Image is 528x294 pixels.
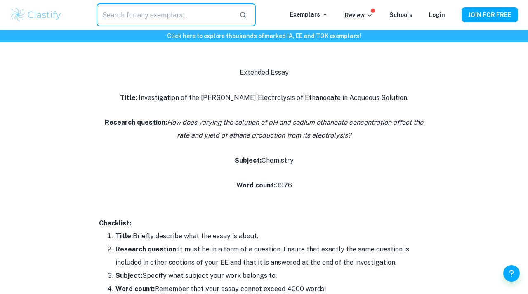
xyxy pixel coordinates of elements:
i: How does varying the solution of pH and sodium ethanoate concentration affect the rate and yield ... [167,119,423,139]
button: Help and Feedback [503,265,520,282]
strong: Word count: [115,285,155,293]
input: Search for any exemplars... [97,3,233,26]
strong: Subject: [115,272,142,280]
p: Review [345,11,373,20]
a: Login [429,12,445,18]
img: Clastify logo [10,7,62,23]
strong: Research question: [105,119,167,126]
p: Chemistry [99,142,429,167]
button: JOIN FOR FREE [462,7,518,22]
li: Briefly describe what the essay is about. [115,230,429,243]
li: It must be in a form of a question. Ensure that exactly the same question is included in other se... [115,243,429,269]
p: 3976 [99,167,429,192]
strong: Subject: [235,156,262,164]
strong: Title: [115,232,133,240]
strong: Checklist: [99,219,131,227]
strong: Title [120,94,136,102]
p: Extended Essay [99,66,429,92]
h6: Click here to explore thousands of marked IA, EE and TOK exemplars ! [2,31,526,40]
strong: Word count: [236,181,276,189]
p: Exemplars [290,10,328,19]
p: : Investigation of the [PERSON_NAME] Electrolysis of Ethanoeate in Acqueous Solution. [99,92,429,142]
strong: Research question: [115,245,178,253]
a: Schools [389,12,412,18]
li: Specify what subject your work belongs to. [115,269,429,282]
